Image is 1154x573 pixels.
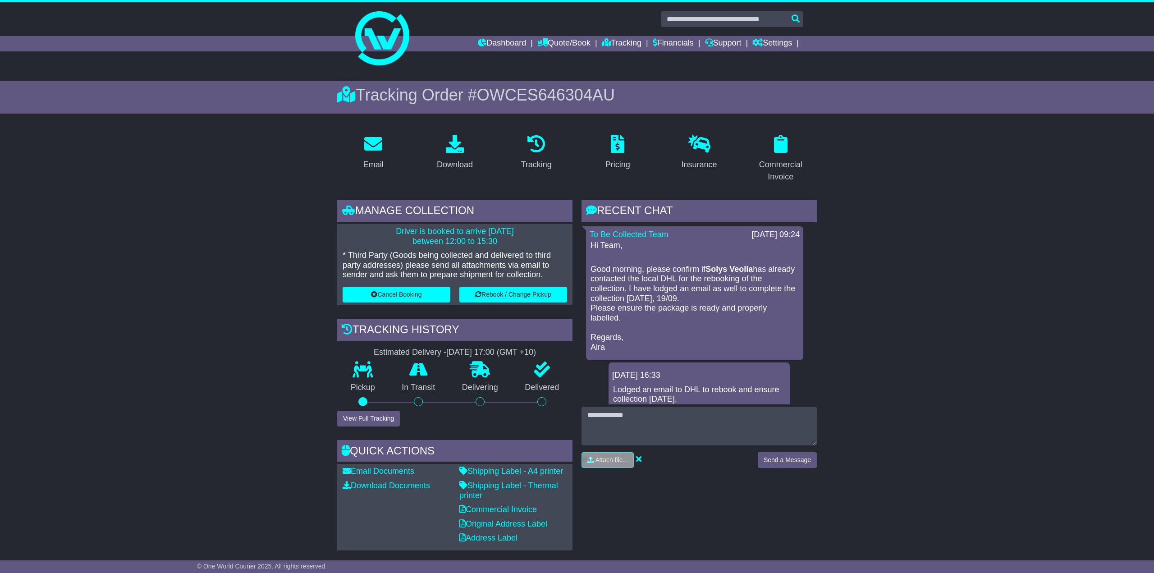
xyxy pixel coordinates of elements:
[357,132,389,174] a: Email
[389,383,449,393] p: In Transit
[343,287,450,303] button: Cancel Booking
[459,519,547,528] a: Original Address Label
[343,467,414,476] a: Email Documents
[337,200,572,224] div: Manage collection
[681,159,717,171] div: Insurance
[705,36,742,51] a: Support
[459,481,558,500] a: Shipping Label - Thermal printer
[437,159,473,171] div: Download
[337,319,572,343] div: Tracking history
[675,132,723,174] a: Insurance
[343,481,430,490] a: Download Documents
[537,36,591,51] a: Quote/Book
[459,505,537,514] a: Commercial Invoice
[605,159,630,171] div: Pricing
[591,241,799,260] p: Hi Team,
[363,159,384,171] div: Email
[431,132,479,174] a: Download
[744,132,817,186] a: Commercial Invoice
[197,563,327,570] span: © One World Courier 2025. All rights reserved.
[512,383,573,393] p: Delivered
[602,36,641,51] a: Tracking
[478,36,526,51] a: Dashboard
[343,251,567,280] p: * Third Party (Goods being collected and delivered to third party addresses) please send all atta...
[591,265,799,352] p: Good morning, please confirm if has already contacted the local DHL for the rebooking of the coll...
[521,159,552,171] div: Tracking
[590,230,669,239] a: To Be Collected Team
[758,452,817,468] button: Send a Message
[446,348,536,358] div: [DATE] 17:00 (GMT +10)
[612,371,786,380] div: [DATE] 16:33
[337,383,389,393] p: Pickup
[337,440,572,464] div: Quick Actions
[343,227,567,246] p: Driver is booked to arrive [DATE] between 12:00 to 15:30
[337,85,817,105] div: Tracking Order #
[337,348,572,358] div: Estimated Delivery -
[459,533,517,542] a: Address Label
[600,132,636,174] a: Pricing
[705,265,753,274] strong: Solys Veolia
[582,200,817,224] div: RECENT CHAT
[752,36,792,51] a: Settings
[459,467,563,476] a: Shipping Label - A4 printer
[750,159,811,183] div: Commercial Invoice
[613,385,785,424] p: Lodged an email to DHL to rebook and ensure collection [DATE]. -Aira
[477,86,615,104] span: OWCES646304AU
[653,36,694,51] a: Financials
[459,287,567,303] button: Rebook / Change Pickup
[515,132,558,174] a: Tracking
[337,411,400,426] button: View Full Tracking
[449,383,512,393] p: Delivering
[751,230,800,240] div: [DATE] 09:24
